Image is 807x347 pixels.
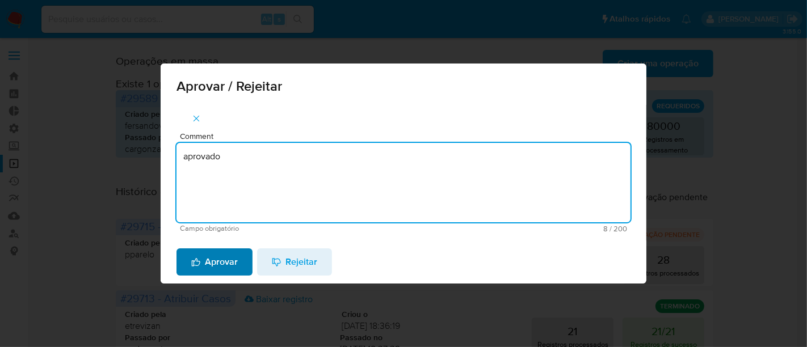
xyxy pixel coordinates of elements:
span: Aprovar / Rejeitar [176,79,631,93]
button: Rejeitar [257,248,332,276]
button: Aprovar [176,248,253,276]
textarea: aprovado [176,143,631,222]
span: Aprovar [191,249,238,274]
span: Rejeitar [272,249,317,274]
span: Máximo 200 caracteres [403,225,627,232]
span: Campo obrigatório [180,225,403,232]
span: Comment [180,132,634,141]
